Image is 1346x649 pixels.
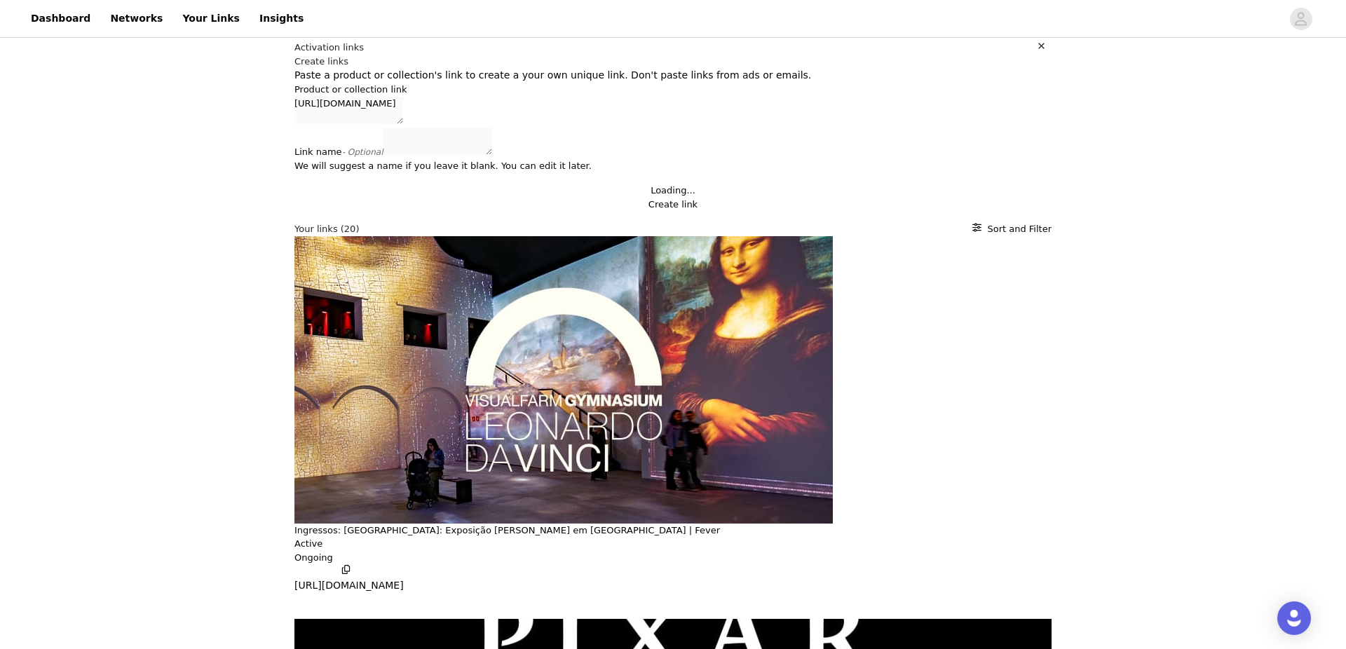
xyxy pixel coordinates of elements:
p: Ongoing [294,551,1052,565]
button: Sort and Filter [972,222,1052,236]
p: Paste a product or collection's link to create a your own unique link. Don't paste links from ads... [294,68,1052,83]
h1: Activation links [294,41,364,55]
button: Ingressos: [GEOGRAPHIC_DATA]: Exposição [PERSON_NAME] em [GEOGRAPHIC_DATA] | Fever [294,524,720,538]
h2: Your links (20) [294,222,359,236]
label: Product or collection link [294,84,407,95]
p: Active [294,537,322,551]
button: Loading...Create link [294,184,1052,211]
img: Ingressos: Visualfarm Gymnasium: Exposição Leonardo da Vinci em São Paulo | Fever [294,236,833,524]
span: Create link [648,199,698,210]
label: Link name [294,146,383,157]
a: Insights [251,3,312,34]
a: Your Links [174,3,248,34]
a: Networks [102,3,171,34]
button: [URL][DOMAIN_NAME] [294,564,404,593]
span: Loading... [651,185,695,196]
span: - Optional [342,147,383,157]
textarea: [URL][DOMAIN_NAME] [294,97,403,124]
div: Open Intercom Messenger [1277,601,1311,635]
div: We will suggest a name if you leave it blank. You can edit it later. [294,159,1052,173]
p: [URL][DOMAIN_NAME] [294,578,404,593]
div: avatar [1294,8,1307,30]
h2: Create links [294,55,1052,69]
a: Dashboard [22,3,99,34]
